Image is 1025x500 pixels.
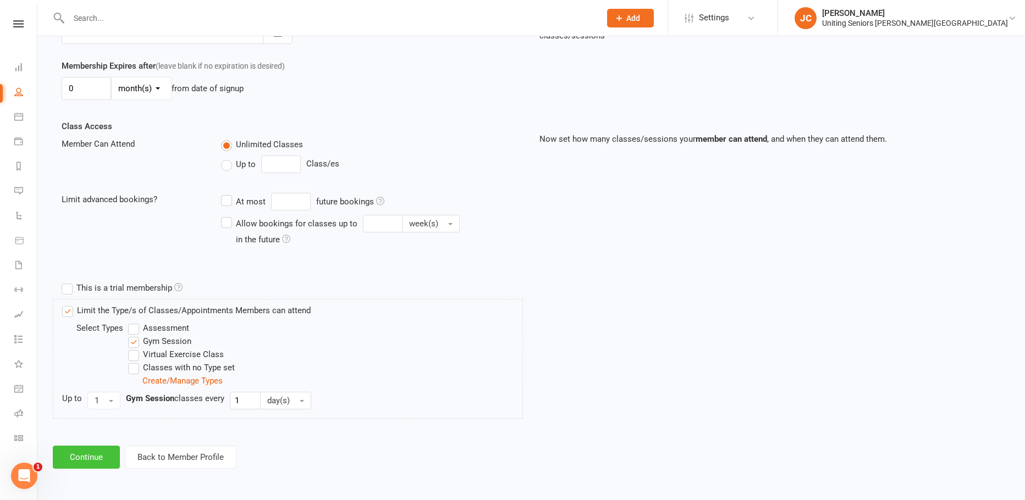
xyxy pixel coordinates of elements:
a: Product Sales [14,229,37,254]
div: Allow bookings for classes up to [236,217,357,230]
div: Select Types [76,321,142,335]
button: Allow bookings for classes up to in the future [402,215,460,232]
div: Up to [62,392,82,405]
label: Classes with no Type set [128,361,235,374]
a: Create/Manage Types [142,376,223,386]
button: day(s) [260,392,311,409]
span: day(s) [267,396,290,405]
div: Class/es [221,155,523,173]
label: Class Access [62,120,112,133]
a: Payments [14,130,37,155]
a: Class kiosk mode [14,427,37,452]
label: Assessment [128,321,189,335]
div: Limit advanced bookings? [53,193,213,206]
label: This is a trial membership [62,281,183,295]
div: in the future [236,233,290,246]
a: Calendar [14,105,37,130]
div: future bookings [316,195,384,208]
label: Virtual Exercise Class [128,348,224,361]
span: 1 [95,396,99,405]
strong: Gym Session [126,393,174,403]
input: Allow bookings for classes up to week(s) in the future [363,215,403,232]
span: Up to [236,158,256,169]
input: At mostfuture bookings [271,193,311,210]
span: week(s) [409,219,438,229]
div: [PERSON_NAME] [822,8,1008,18]
a: Dashboard [14,56,37,81]
strong: member can attend [696,134,767,144]
button: 1 [87,392,120,409]
button: Back to Member Profile [125,446,236,469]
input: Search... [65,10,593,26]
div: JC [795,7,817,29]
a: Roll call kiosk mode [14,402,37,427]
span: Unlimited Classes [236,138,303,149]
a: General attendance kiosk mode [14,377,37,402]
div: At most [236,195,266,208]
div: from date of signup [172,82,244,95]
a: What's New [14,353,37,377]
div: Member Can Attend [53,137,213,151]
a: Reports [14,155,37,180]
label: Limit the Type/s of Classes/Appointments Members can attend [62,304,311,317]
div: classes every [126,392,224,405]
span: 1 [34,463,42,471]
a: People [14,81,37,105]
iframe: Intercom live chat [11,463,37,489]
label: Gym Session [128,335,191,348]
div: Uniting Seniors [PERSON_NAME][GEOGRAPHIC_DATA] [822,18,1008,28]
p: Now set how many classes/sessions your , and when they can attend them. [539,132,1001,146]
span: (leave blank if no expiration is desired) [156,62,285,70]
button: Continue [53,446,120,469]
span: Settings [699,5,729,30]
button: Add [607,9,654,27]
span: Add [626,14,640,23]
label: Membership Expires after [62,59,285,73]
a: Assessments [14,303,37,328]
